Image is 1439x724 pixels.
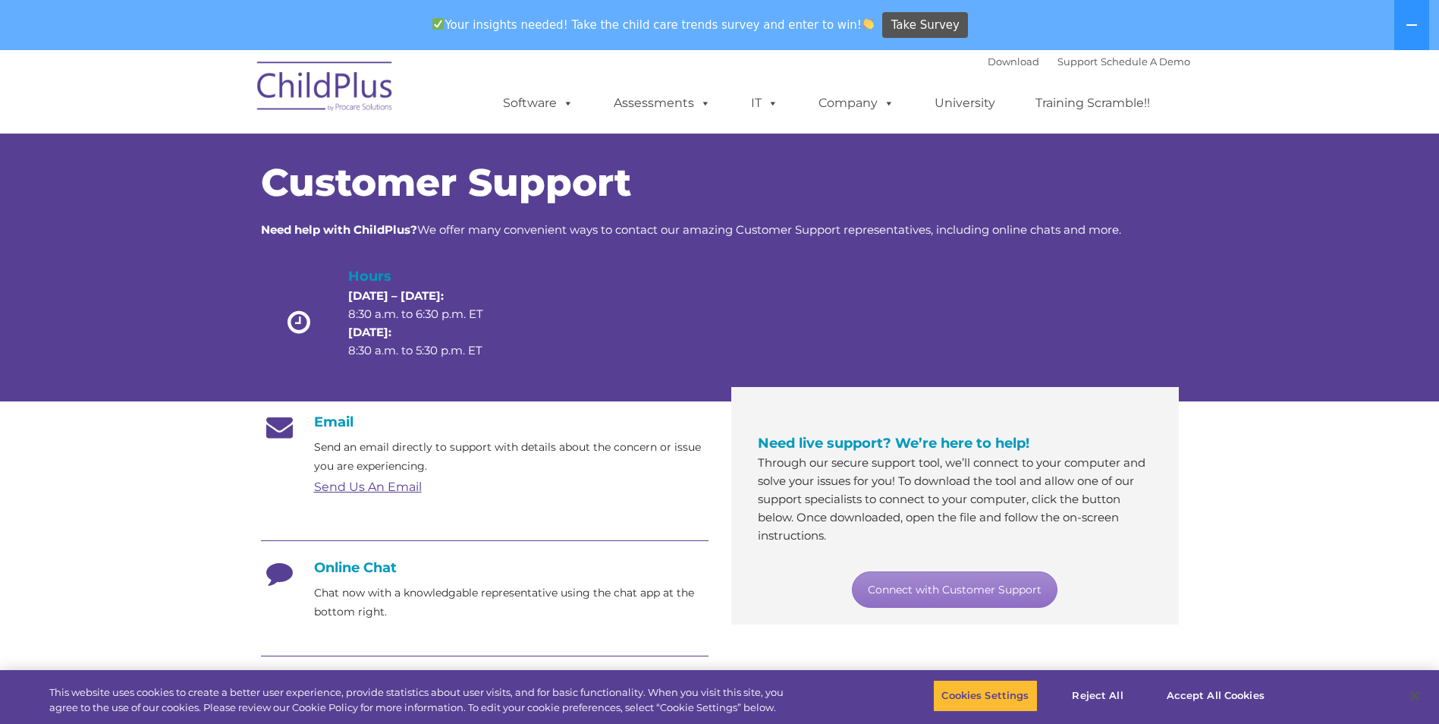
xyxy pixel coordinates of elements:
img: ChildPlus by Procare Solutions [250,51,401,127]
a: Assessments [599,88,726,118]
h4: Online Chat [261,559,709,576]
span: Customer Support [261,159,631,206]
div: This website uses cookies to create a better user experience, provide statistics about user visit... [49,685,791,715]
a: Support [1057,55,1098,68]
p: Through our secure support tool, we’ll connect to your computer and solve your issues for you! To... [758,454,1152,545]
span: Your insights needed! Take the child care trends survey and enter to win! [426,10,881,39]
a: Connect with Customer Support [852,571,1057,608]
a: Company [803,88,910,118]
a: Training Scramble!! [1020,88,1165,118]
a: Schedule A Demo [1101,55,1190,68]
p: Send an email directly to support with details about the concern or issue you are experiencing. [314,438,709,476]
font: | [988,55,1190,68]
p: Chat now with a knowledgable representative using the chat app at the bottom right. [314,584,709,622]
h4: Hours [348,266,509,287]
a: Software [488,88,589,118]
img: 👏 [862,18,874,30]
button: Reject All [1051,680,1145,712]
button: Accept All Cookies [1158,680,1273,712]
strong: Need help with ChildPlus? [261,222,417,237]
span: Take Survey [891,12,960,39]
strong: [DATE]: [348,325,391,339]
span: We offer many convenient ways to contact our amazing Customer Support representatives, including ... [261,222,1121,237]
a: University [919,88,1010,118]
a: IT [736,88,793,118]
button: Close [1398,679,1431,713]
strong: [DATE] – [DATE]: [348,288,444,303]
p: 8:30 a.m. to 6:30 p.m. ET 8:30 a.m. to 5:30 p.m. ET [348,287,509,360]
a: Send Us An Email [314,480,422,494]
img: ✅ [432,18,444,30]
a: Take Survey [882,12,968,39]
a: Download [988,55,1039,68]
span: Need live support? We’re here to help! [758,435,1029,452]
button: Cookies Settings [933,680,1037,712]
h4: Email [261,414,709,430]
